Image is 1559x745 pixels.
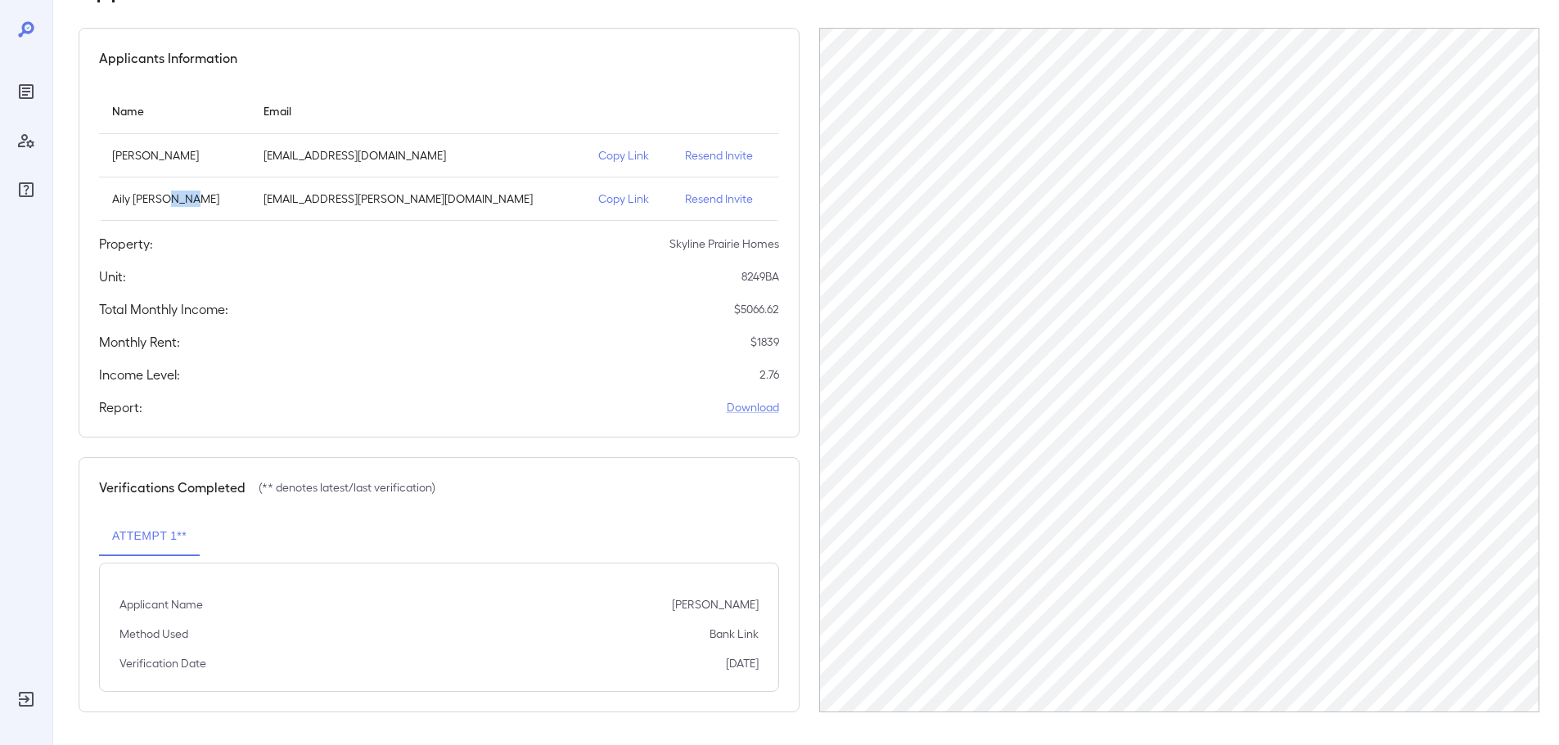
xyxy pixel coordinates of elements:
[672,596,759,613] p: [PERSON_NAME]
[13,128,39,154] div: Manage Users
[99,267,126,286] h5: Unit:
[727,399,779,415] a: Download
[112,147,237,164] p: [PERSON_NAME]
[99,517,200,556] button: Attempt 1**
[264,191,572,207] p: [EMAIL_ADDRESS][PERSON_NAME][DOMAIN_NAME]
[99,88,250,134] th: Name
[13,686,39,712] div: Log Out
[710,626,759,642] p: Bank Link
[99,365,180,384] h5: Income Level:
[669,236,779,252] p: Skyline Prairie Homes
[685,147,765,164] p: Resend Invite
[734,301,779,317] p: $ 5066.62
[99,88,779,221] table: simple table
[759,366,779,383] p: 2.76
[750,334,779,350] p: $ 1839
[99,332,180,352] h5: Monthly Rent:
[726,655,759,671] p: [DATE]
[259,479,435,496] p: (** denotes latest/last verification)
[99,478,246,497] h5: Verifications Completed
[264,147,572,164] p: [EMAIL_ADDRESS][DOMAIN_NAME]
[119,596,203,613] p: Applicant Name
[741,268,779,285] p: 8249BA
[250,88,585,134] th: Email
[99,397,142,417] h5: Report:
[685,191,765,207] p: Resend Invite
[99,299,228,319] h5: Total Monthly Income:
[99,48,237,68] h5: Applicants Information
[119,655,206,671] p: Verification Date
[598,191,660,207] p: Copy Link
[119,626,188,642] p: Method Used
[99,234,153,254] h5: Property:
[598,147,660,164] p: Copy Link
[13,177,39,203] div: FAQ
[112,191,237,207] p: Aily [PERSON_NAME]
[13,79,39,105] div: Reports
